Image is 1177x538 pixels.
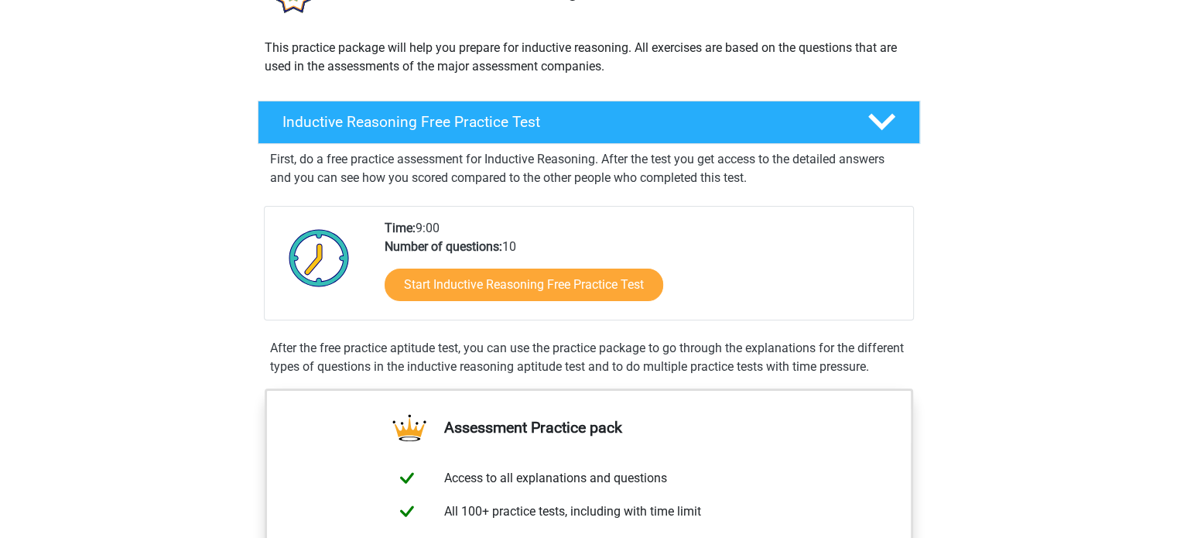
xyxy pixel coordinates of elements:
[385,221,416,235] b: Time:
[265,39,913,76] p: This practice package will help you prepare for inductive reasoning. All exercises are based on t...
[282,113,843,131] h4: Inductive Reasoning Free Practice Test
[280,219,358,296] img: Clock
[373,219,912,320] div: 9:00 10
[251,101,926,144] a: Inductive Reasoning Free Practice Test
[270,150,908,187] p: First, do a free practice assessment for Inductive Reasoning. After the test you get access to th...
[264,339,914,376] div: After the free practice aptitude test, you can use the practice package to go through the explana...
[385,239,502,254] b: Number of questions:
[385,269,663,301] a: Start Inductive Reasoning Free Practice Test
